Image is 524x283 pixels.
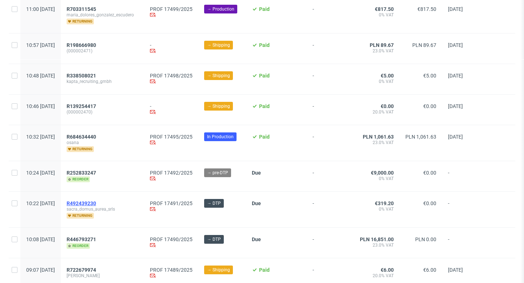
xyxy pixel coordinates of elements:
[150,170,192,176] a: PROF 17492/2025
[207,133,234,140] span: In Production
[67,19,94,24] span: returning
[448,73,463,79] span: [DATE]
[67,176,90,182] span: reorder
[207,103,230,109] span: → Shipping
[207,6,234,12] span: → Production
[67,42,96,48] span: R198666980
[150,6,192,12] a: PROF 17499/2025
[26,236,55,242] span: 10:08 [DATE]
[313,170,348,183] span: -
[150,134,192,140] a: PROF 17495/2025
[207,267,230,273] span: → Shipping
[448,6,463,12] span: [DATE]
[207,170,228,176] span: → pre-DTP
[67,273,138,279] span: [PERSON_NAME]
[423,200,436,206] span: €0.00
[26,267,55,273] span: 09:07 [DATE]
[313,103,348,116] span: -
[259,42,270,48] span: Paid
[381,103,394,109] span: €0.00
[67,134,98,140] a: R684634440
[375,200,394,206] span: €319.20
[67,12,138,18] span: maria_dolores_gonzalez_escudero
[67,73,96,79] span: R338508021
[360,48,394,54] span: 23.0% VAT
[67,103,96,109] span: R139254417
[150,73,192,79] a: PROF 17498/2025
[67,206,138,212] span: sacra_domus_aurea_srls
[150,236,192,242] a: PROF 17490/2025
[259,134,270,140] span: Paid
[252,236,261,242] span: Due
[375,6,394,12] span: €817.50
[412,42,436,48] span: PLN 89.67
[26,134,55,140] span: 10:32 [DATE]
[26,200,55,206] span: 10:22 [DATE]
[67,109,138,115] span: (000002470)
[360,273,394,279] span: 20.0% VAT
[360,140,394,146] span: 23.0% VAT
[150,42,192,55] div: -
[26,103,55,109] span: 10:46 [DATE]
[67,236,96,242] span: R446793271
[423,170,436,176] span: €0.00
[150,103,192,116] div: -
[405,134,436,140] span: PLN 1,061.63
[360,242,394,248] span: 23.0% VAT
[448,134,463,140] span: [DATE]
[26,73,55,79] span: 10:48 [DATE]
[67,79,138,84] span: kapta_recruiting_gmbh
[313,236,348,249] span: -
[252,200,261,206] span: Due
[448,42,463,48] span: [DATE]
[313,42,348,55] span: -
[371,170,394,176] span: €9,000.00
[313,267,348,280] span: -
[67,200,98,206] a: R492439230
[313,134,348,152] span: -
[448,170,476,183] span: -
[448,236,476,249] span: -
[150,267,192,273] a: PROF 17489/2025
[415,236,436,242] span: PLN 0.00
[363,134,394,140] span: PLN 1,061.63
[381,73,394,79] span: €5.00
[150,200,192,206] a: PROF 17491/2025
[67,6,96,12] span: R703311545
[67,200,96,206] span: R492439230
[360,236,394,242] span: PLN 16,851.00
[67,243,90,249] span: reorder
[67,213,94,219] span: returning
[313,73,348,85] span: -
[67,6,98,12] a: R703311545
[360,206,394,212] span: 0% VAT
[26,42,55,48] span: 10:57 [DATE]
[448,103,463,109] span: [DATE]
[313,6,348,24] span: -
[207,236,221,243] span: → DTP
[423,267,436,273] span: €6.00
[360,12,394,18] span: 0% VAT
[252,170,261,176] span: Due
[259,103,270,109] span: Paid
[67,170,96,176] span: R252833247
[423,103,436,109] span: €0.00
[67,48,138,54] span: (000002471)
[259,267,270,273] span: Paid
[67,267,98,273] a: R722679974
[370,42,394,48] span: PLN 89.67
[67,267,96,273] span: R722679974
[67,103,98,109] a: R139254417
[417,6,436,12] span: €817.50
[448,267,463,273] span: [DATE]
[381,267,394,273] span: €6.00
[67,134,96,140] span: R684634440
[448,200,476,219] span: -
[360,176,394,182] span: 0% VAT
[26,6,55,12] span: 11:00 [DATE]
[207,72,230,79] span: → Shipping
[207,200,221,207] span: → DTP
[423,73,436,79] span: €5.00
[207,42,230,48] span: → Shipping
[67,236,98,242] a: R446793271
